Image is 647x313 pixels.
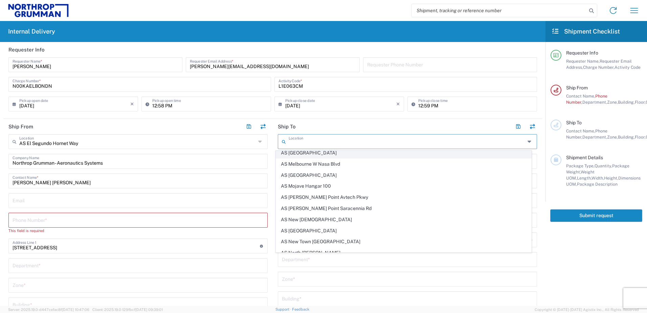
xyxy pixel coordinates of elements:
[135,308,163,312] span: [DATE] 09:39:01
[618,134,635,140] span: Building,
[615,65,641,70] span: Activity Code
[550,209,642,222] button: Submit request
[595,163,612,168] span: Quantity,
[276,248,532,258] span: AS North [PERSON_NAME]
[411,4,587,17] input: Shipment, tracking or reference number
[8,308,89,312] span: Server: 2025.19.0-d447cefac8f
[552,27,620,36] h2: Shipment Checklist
[276,214,532,225] span: AS New [DEMOGRAPHIC_DATA]
[583,65,615,70] span: Charge Number,
[566,85,588,90] span: Ship From
[582,100,607,105] span: Department,
[566,128,595,133] span: Contact Name,
[8,4,69,17] img: ngc2
[8,228,268,234] div: This field is required
[8,123,33,130] h2: Ship From
[592,175,604,181] span: Width,
[604,175,618,181] span: Height,
[566,163,595,168] span: Package Type,
[92,308,163,312] span: Client: 2025.19.0-129fbcf
[276,226,532,236] span: AS [GEOGRAPHIC_DATA]
[292,307,309,311] a: Feedback
[62,308,89,312] span: [DATE] 10:47:06
[276,159,532,169] span: AS Melbourne W Nasa Blvd
[276,236,532,247] span: AS New Town [GEOGRAPHIC_DATA]
[635,100,646,105] span: Floor,
[577,182,618,187] span: Package Description
[566,120,582,125] span: Ship To
[8,46,45,53] h2: Requester Info
[535,307,639,313] span: Copyright © [DATE]-[DATE] Agistix Inc., All Rights Reserved
[582,134,607,140] span: Department,
[276,192,532,203] span: AS [PERSON_NAME] Point Avtech Pkwy
[618,100,635,105] span: Building,
[607,134,618,140] span: Zone,
[276,148,532,158] span: AS [GEOGRAPHIC_DATA]
[566,93,595,99] span: Contact Name,
[276,181,532,191] span: AS Mojave Hangar 100
[566,155,603,160] span: Shipment Details
[396,99,400,109] i: ×
[635,134,646,140] span: Floor,
[275,307,292,311] a: Support
[566,50,598,56] span: Requester Info
[276,170,532,181] span: AS [GEOGRAPHIC_DATA]
[577,175,592,181] span: Length,
[130,99,134,109] i: ×
[607,100,618,105] span: Zone,
[276,203,532,214] span: AS [PERSON_NAME] Point Saracennia Rd
[278,123,296,130] h2: Ship To
[566,59,600,64] span: Requester Name,
[8,27,55,36] h2: Internal Delivery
